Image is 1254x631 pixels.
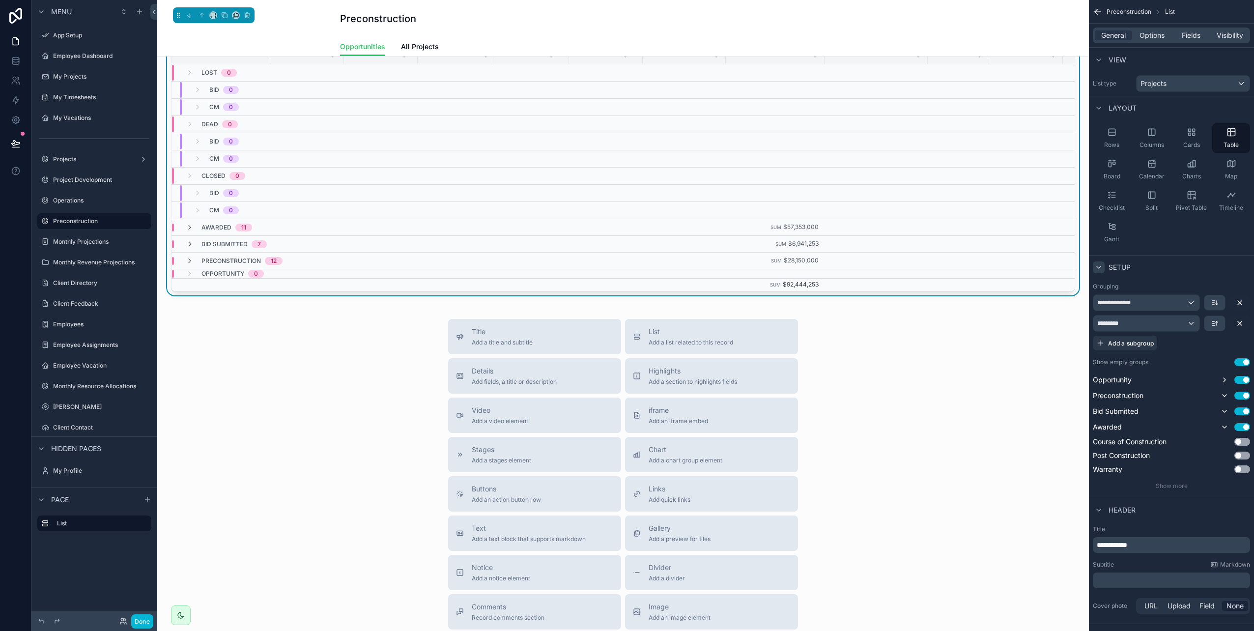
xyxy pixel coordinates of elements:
[1133,186,1170,216] button: Split
[201,172,226,180] span: Closed
[1172,123,1210,153] button: Cards
[472,496,541,504] span: Add an action button row
[401,38,439,57] a: All Projects
[649,563,685,573] span: Divider
[649,602,711,612] span: Image
[37,275,151,291] a: Client Directory
[1101,30,1126,40] span: General
[625,594,798,630] button: ImageAdd an image element
[1093,186,1131,216] button: Checklist
[37,110,151,126] a: My Vacations
[37,316,151,332] a: Employees
[472,445,531,455] span: Stages
[228,120,232,128] div: 0
[37,358,151,373] a: Employee Vacation
[1093,375,1132,385] span: Opportunity
[1093,283,1118,290] label: Grouping
[649,327,733,337] span: List
[1093,422,1122,432] span: Awarded
[448,319,621,354] button: TitleAdd a title and subtitle
[649,405,708,415] span: iframe
[783,223,819,230] span: $57,353,000
[53,362,149,370] label: Employee Vacation
[1140,30,1165,40] span: Options
[1093,561,1114,569] label: Subtitle
[1099,204,1125,212] span: Checklist
[649,457,722,464] span: Add a chart group element
[448,476,621,512] button: ButtonsAdd an action button row
[472,457,531,464] span: Add a stages element
[1104,172,1120,180] span: Board
[340,38,385,57] a: Opportunities
[201,270,244,278] span: Opportunity
[649,339,733,346] span: Add a list related to this record
[229,206,233,214] div: 0
[1093,80,1132,87] label: List type
[340,42,385,52] span: Opportunities
[649,496,690,504] span: Add quick links
[53,424,149,431] label: Client Contact
[649,417,708,425] span: Add an iframe embed
[37,172,151,188] a: Project Development
[788,240,819,247] span: $6,941,253
[37,48,151,64] a: Employee Dashboard
[625,398,798,433] button: iframeAdd an iframe embed
[257,240,261,248] div: 7
[1093,123,1131,153] button: Rows
[1108,340,1154,347] span: Add a subgroup
[1172,186,1210,216] button: Pivot Table
[1107,8,1151,16] span: Preconstruction
[649,535,711,543] span: Add a preview for files
[201,120,218,128] span: Dead
[771,258,782,263] small: Sum
[649,614,711,622] span: Add an image element
[340,12,416,26] h1: Preconstruction
[1172,155,1210,184] button: Charts
[448,516,621,551] button: TextAdd a text block that supports markdown
[649,574,685,582] span: Add a divider
[1133,155,1170,184] button: Calendar
[209,103,219,111] span: CM
[1093,358,1148,366] label: Show empty groups
[649,523,711,533] span: Gallery
[37,89,151,105] a: My Timesheets
[1093,602,1132,610] label: Cover photo
[1093,218,1131,247] button: Gantt
[209,138,219,145] span: Bid
[649,445,722,455] span: Chart
[448,437,621,472] button: StagesAdd a stages element
[1093,464,1122,474] span: Warranty
[1165,8,1175,16] span: List
[51,7,72,17] span: Menu
[472,484,541,494] span: Buttons
[53,300,149,308] label: Client Feedback
[53,217,145,225] label: Preconstruction
[472,602,544,612] span: Comments
[1225,172,1237,180] span: Map
[53,279,149,287] label: Client Directory
[770,282,781,287] small: Sum
[53,238,149,246] label: Monthly Projections
[1104,235,1119,243] span: Gantt
[625,358,798,394] button: HighlightsAdd a section to highlights fields
[1093,391,1143,401] span: Preconstruction
[53,341,149,349] label: Employee Assignments
[448,398,621,433] button: VideoAdd a video element
[472,417,528,425] span: Add a video element
[472,327,533,337] span: Title
[37,234,151,250] a: Monthly Projections
[37,193,151,208] a: Operations
[472,366,557,376] span: Details
[241,224,246,231] div: 11
[229,86,233,94] div: 0
[1212,123,1250,153] button: Table
[37,151,151,167] a: Projects
[209,206,219,214] span: CM
[229,103,233,111] div: 0
[53,197,149,204] label: Operations
[51,495,69,505] span: Page
[1226,601,1244,611] span: None
[209,86,219,94] span: Bid
[1093,437,1167,447] span: Course of Construction
[1224,141,1239,149] span: Table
